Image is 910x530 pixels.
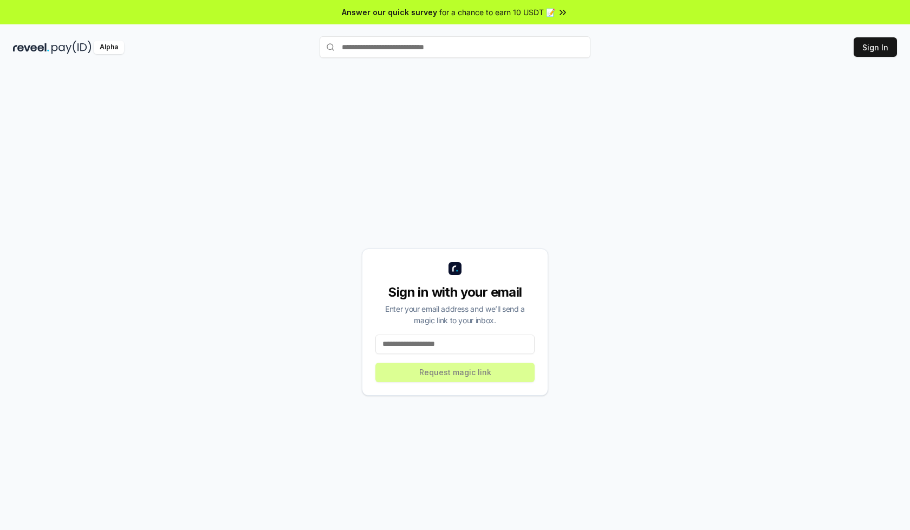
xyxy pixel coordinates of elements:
[375,303,535,326] div: Enter your email address and we’ll send a magic link to your inbox.
[854,37,897,57] button: Sign In
[448,262,461,275] img: logo_small
[375,284,535,301] div: Sign in with your email
[94,41,124,54] div: Alpha
[439,6,555,18] span: for a chance to earn 10 USDT 📝
[51,41,92,54] img: pay_id
[13,41,49,54] img: reveel_dark
[342,6,437,18] span: Answer our quick survey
